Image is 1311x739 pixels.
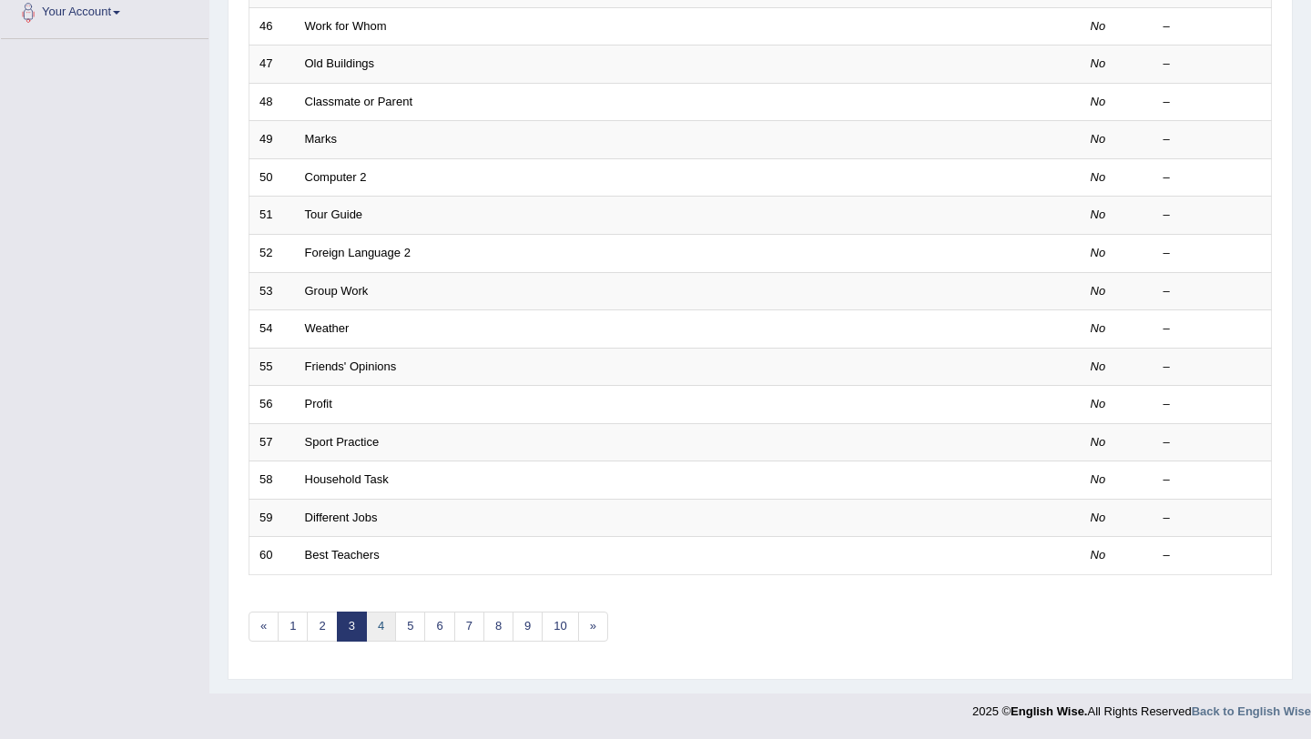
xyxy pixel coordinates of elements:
a: Marks [305,132,337,146]
div: – [1164,283,1262,300]
td: 57 [249,423,295,461]
div: – [1164,94,1262,111]
td: 54 [249,310,295,349]
a: 3 [337,612,367,642]
div: 2025 © All Rights Reserved [972,693,1311,720]
td: 48 [249,83,295,121]
a: Group Work [305,284,369,298]
td: 49 [249,121,295,159]
a: 6 [424,612,454,642]
a: Weather [305,321,350,335]
div: – [1164,245,1262,262]
div: – [1164,471,1262,489]
a: » [578,612,608,642]
a: 9 [513,612,543,642]
a: Back to English Wise [1192,704,1311,718]
div: – [1164,56,1262,73]
div: – [1164,396,1262,413]
div: – [1164,510,1262,527]
strong: English Wise. [1011,704,1087,718]
a: 7 [454,612,484,642]
em: No [1091,397,1106,410]
a: 8 [483,612,513,642]
a: Different Jobs [305,511,378,524]
td: 59 [249,499,295,537]
em: No [1091,246,1106,259]
a: « [249,612,279,642]
td: 53 [249,272,295,310]
div: – [1164,320,1262,338]
a: Friends' Opinions [305,359,397,373]
em: No [1091,95,1106,108]
em: No [1091,132,1106,146]
em: No [1091,208,1106,221]
em: No [1091,359,1106,373]
td: 51 [249,197,295,235]
td: 47 [249,46,295,84]
em: No [1091,435,1106,449]
em: No [1091,19,1106,33]
td: 56 [249,386,295,424]
em: No [1091,170,1106,184]
td: 50 [249,158,295,197]
td: 52 [249,234,295,272]
a: Classmate or Parent [305,95,413,108]
a: Best Teachers [305,548,380,562]
a: Old Buildings [305,56,375,70]
td: 55 [249,348,295,386]
td: 46 [249,7,295,46]
a: 2 [307,612,337,642]
div: – [1164,18,1262,35]
a: 1 [278,612,308,642]
a: 10 [542,612,578,642]
a: Household Task [305,472,389,486]
a: Sport Practice [305,435,380,449]
em: No [1091,56,1106,70]
a: Profit [305,397,332,410]
div: – [1164,131,1262,148]
em: No [1091,548,1106,562]
a: 5 [395,612,425,642]
a: 4 [366,612,396,642]
a: Work for Whom [305,19,387,33]
a: Foreign Language 2 [305,246,411,259]
td: 60 [249,537,295,575]
div: – [1164,434,1262,451]
div: – [1164,547,1262,564]
div: – [1164,169,1262,187]
div: – [1164,359,1262,376]
em: No [1091,472,1106,486]
em: No [1091,284,1106,298]
a: Tour Guide [305,208,363,221]
em: No [1091,511,1106,524]
em: No [1091,321,1106,335]
td: 58 [249,461,295,500]
a: Computer 2 [305,170,367,184]
div: – [1164,207,1262,224]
